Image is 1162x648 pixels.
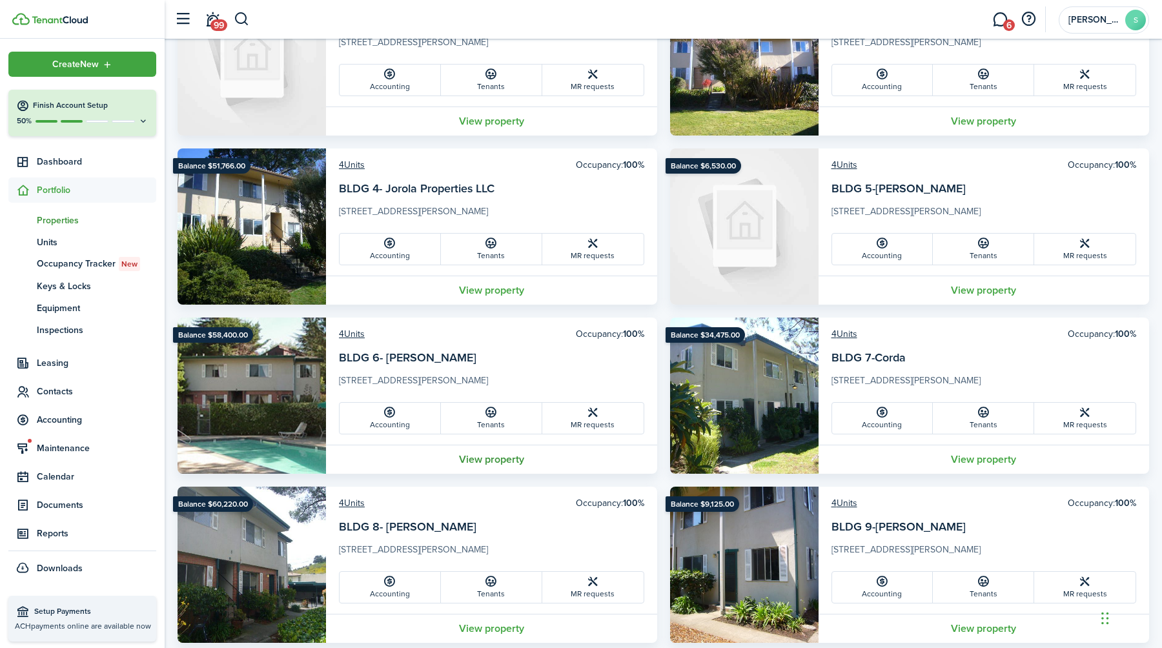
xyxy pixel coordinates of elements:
[37,301,156,315] span: Equipment
[831,374,1137,394] card-description: [STREET_ADDRESS][PERSON_NAME]
[1034,403,1136,434] a: MR requests
[339,349,476,366] a: BLDG 6- [PERSON_NAME]
[1068,496,1136,510] card-header-right: Occupancy:
[178,148,326,305] img: Property avatar
[37,236,156,249] span: Units
[1003,19,1015,31] span: 6
[666,327,745,343] ribbon: Balance $34,475.00
[542,572,644,603] a: MR requests
[832,572,933,603] a: Accounting
[441,403,542,434] a: Tenants
[1097,586,1162,648] div: Chat Widget
[234,8,250,30] button: Search
[666,158,741,174] ribbon: Balance $6,530.00
[623,158,644,172] b: 100%
[37,470,156,483] span: Calendar
[32,16,88,24] img: TenantCloud
[819,106,1150,136] a: View property
[542,403,644,434] a: MR requests
[173,158,250,174] ribbon: Balance $51,766.00
[178,318,326,474] img: Property avatar
[37,527,156,540] span: Reports
[34,605,150,618] span: Setup Payments
[339,158,365,172] a: 4Units
[933,572,1034,603] a: Tenants
[1115,158,1136,172] b: 100%
[37,257,156,271] span: Occupancy Tracker
[831,158,857,172] a: 4Units
[37,155,156,168] span: Dashboard
[1068,15,1120,25] span: Sonja
[623,327,644,341] b: 100%
[326,614,657,643] a: View property
[178,487,326,643] img: Property avatar
[670,148,819,305] img: Property avatar
[1115,496,1136,510] b: 100%
[8,596,156,642] a: Setup PaymentsACHpayments online are available now
[8,52,156,77] button: Open menu
[831,327,857,341] a: 4Units
[37,498,156,512] span: Documents
[339,543,644,563] card-description: [STREET_ADDRESS][PERSON_NAME]
[339,180,494,197] a: BLDG 4- Jorola Properties LLC
[8,149,156,174] a: Dashboard
[1034,234,1136,265] a: MR requests
[670,318,819,474] img: Property avatar
[542,234,644,265] a: MR requests
[173,327,253,343] ribbon: Balance $58,400.00
[1034,572,1136,603] a: MR requests
[37,183,156,197] span: Portfolio
[339,374,644,394] card-description: [STREET_ADDRESS][PERSON_NAME]
[31,620,151,632] span: payments online are available now
[831,543,1137,563] card-description: [STREET_ADDRESS][PERSON_NAME]
[441,234,542,265] a: Tenants
[1068,327,1136,341] card-header-right: Occupancy:
[173,496,253,512] ribbon: Balance $60,220.00
[12,13,30,25] img: TenantCloud
[831,349,906,366] a: BLDG 7-Corda
[831,518,966,535] a: BLDG 9-[PERSON_NAME]
[340,65,441,96] a: Accounting
[831,496,857,510] a: 4Units
[37,413,156,427] span: Accounting
[16,116,32,127] p: 50%
[340,403,441,434] a: Accounting
[326,276,657,305] a: View property
[819,276,1150,305] a: View property
[340,572,441,603] a: Accounting
[670,487,819,643] img: Property avatar
[8,209,156,231] a: Properties
[1115,327,1136,341] b: 100%
[933,65,1034,96] a: Tenants
[339,496,365,510] a: 4Units
[576,327,644,341] card-header-right: Occupancy:
[832,65,933,96] a: Accounting
[200,3,225,36] a: Notifications
[37,356,156,370] span: Leasing
[576,158,644,172] card-header-right: Occupancy:
[576,496,644,510] card-header-right: Occupancy:
[831,35,1137,56] card-description: [STREET_ADDRESS][PERSON_NAME]
[121,258,138,270] span: New
[8,90,156,136] button: Finish Account Setup50%
[441,572,542,603] a: Tenants
[339,518,476,535] a: BLDG 8- [PERSON_NAME]
[831,205,1137,225] card-description: [STREET_ADDRESS][PERSON_NAME]
[542,65,644,96] a: MR requests
[37,214,156,227] span: Properties
[37,562,83,575] span: Downloads
[1101,599,1109,638] div: Drag
[170,7,195,32] button: Open sidebar
[8,231,156,253] a: Units
[832,403,933,434] a: Accounting
[37,441,156,455] span: Maintenance
[988,3,1012,36] a: Messaging
[339,35,644,56] card-description: [STREET_ADDRESS][PERSON_NAME]
[1068,158,1136,172] card-header-right: Occupancy:
[1034,65,1136,96] a: MR requests
[666,496,739,512] ribbon: Balance $9,125.00
[210,19,227,31] span: 99
[832,234,933,265] a: Accounting
[37,385,156,398] span: Contacts
[819,614,1150,643] a: View property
